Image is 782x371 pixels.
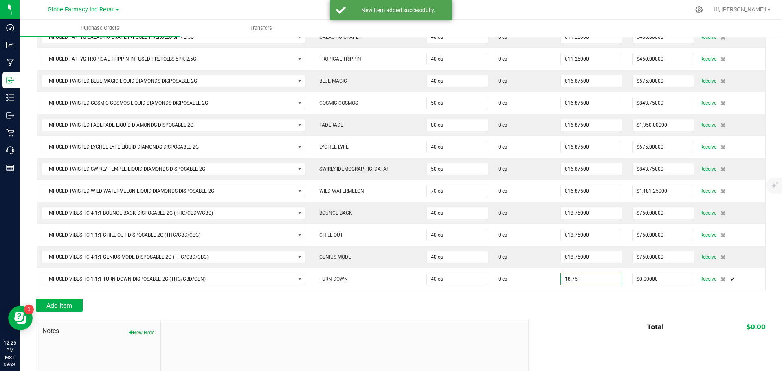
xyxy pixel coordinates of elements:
input: $0.00000 [561,185,622,197]
span: NO DATA FOUND [42,119,305,131]
input: $0.00000 [561,119,622,131]
input: $0.00000 [561,53,622,65]
span: Total [647,323,664,331]
span: MFUSED TWISTED BLUE MAGIC LIQUID DIAMONDS DISPOSABLE 2G [42,75,295,87]
input: $0.00000 [633,75,694,87]
span: MFUSED TWISTED WILD WATERMELON LIQUID DIAMONDS DISPOSABLE 2G [42,185,295,197]
span: NO DATA FOUND [42,163,305,175]
inline-svg: Inbound [6,76,14,84]
inline-svg: Dashboard [6,24,14,32]
span: Receive [700,54,716,64]
span: FADERADE [315,122,343,128]
span: MFUSED FATTYS TROPICAL TRIPPIN INFUSED PREROLLS 5PK 2.5G [42,53,295,65]
span: 0 ea [498,55,507,63]
span: 0 ea [498,231,507,239]
input: $0.00000 [633,251,694,263]
span: NO DATA FOUND [42,251,305,263]
input: $0.00000 [633,273,694,285]
span: GALACTIC GRAPE [315,34,359,40]
span: Receive [700,186,716,196]
input: 0 ea [427,75,488,87]
span: Transfers [239,24,283,32]
span: MFUSED VIBES TC 1:1:1 TURN DOWN DISPOSABLE 2G (THC/CBD/CBN) [42,273,295,285]
inline-svg: Inventory [6,94,14,102]
span: SWIRLY [DEMOGRAPHIC_DATA] [315,166,388,172]
inline-svg: Retail [6,129,14,137]
p: 09/24 [4,361,16,367]
input: 0 ea [427,229,488,241]
input: 0 ea [427,53,488,65]
span: 0 ea [498,187,507,195]
span: NO DATA FOUND [42,185,305,197]
span: BOUNCE BACK [315,210,352,216]
span: Receive [700,230,716,240]
input: $0.00000 [561,251,622,263]
input: $0.00000 [633,97,694,109]
span: TURN DOWN [315,276,348,282]
iframe: Resource center unread badge [24,305,34,314]
span: Receive [700,164,716,174]
span: MFUSED TWISTED COSMIC COSMOS LIQUID DIAMONDS DISPOSABLE 2G [42,97,295,109]
span: Purchase Orders [70,24,130,32]
input: $0.00000 [633,141,694,153]
span: NO DATA FOUND [42,75,305,87]
span: Receive [700,120,716,130]
span: BLUE MAGIC [315,78,347,84]
input: $0.00000 [561,229,622,241]
span: 0 ea [498,165,507,173]
a: Purchase Orders [20,20,180,37]
span: 0 ea [498,99,507,107]
input: $0.00000 [561,273,622,285]
input: 0 ea [427,119,488,131]
span: Globe Farmacy Inc Retail [48,6,115,13]
input: $0.00000 [561,163,622,175]
input: $0.00000 [633,163,694,175]
span: 0 ea [498,253,507,261]
iframe: Resource center [8,306,33,330]
input: $0.00000 [561,75,622,87]
span: Receive [700,252,716,262]
button: Add Item [36,299,83,312]
input: 0 ea [427,273,488,285]
span: Receive [700,76,716,86]
span: Receive [700,142,716,152]
span: Receive [700,98,716,108]
inline-svg: Outbound [6,111,14,119]
span: TROPICAL TRIPPIN [315,56,361,62]
span: MFUSED TWISTED LYCHEE LYFE LIQUID DIAMONDS DISPOSABLE 2G [42,141,295,153]
span: 0 ea [498,143,507,151]
span: NO DATA FOUND [42,141,305,153]
input: $0.00000 [633,119,694,131]
input: $0.00000 [561,207,622,219]
input: 0 ea [427,207,488,219]
span: 0 ea [498,275,507,283]
div: Manage settings [694,6,704,13]
span: 0 ea [498,209,507,217]
inline-svg: Manufacturing [6,59,14,67]
span: Receive [700,208,716,218]
span: LYCHEE LYFE [315,144,349,150]
span: COSMIC COSMOS [315,100,358,106]
span: MFUSED VIBES TC 1:1:1 CHILL OUT DISPOSABLE 2G (THC/CBD/CBG) [42,229,295,241]
span: Hi, [PERSON_NAME]! [714,6,767,13]
a: Transfers [180,20,341,37]
span: MFUSED TWISTED SWIRLY TEMPLE LIQUID DIAMONDS DISPOSABLE 2G [42,163,295,175]
span: MFUSED VIBES TC 4:1:1 BOUNCE BACK DISPOSABLE 2G (THC/CBDV/CBG) [42,207,295,219]
input: 0 ea [427,251,488,263]
inline-svg: Analytics [6,41,14,49]
span: Receive [700,274,716,284]
inline-svg: Reports [6,164,14,172]
span: CHILL OUT [315,232,343,238]
span: MFUSED TWISTED FADERADE LIQUID DIAMONDS DISPOSABLE 2G [42,119,295,131]
div: New item added successfully. [350,6,446,14]
span: GENIUS MODE [315,254,351,260]
span: NO DATA FOUND [42,53,305,65]
input: 0 ea [427,163,488,175]
span: MFUSED VIBES TC 4:1:1 GENIUS MODE DISPOSABLE 2G (THC/CBD/CBC) [42,251,295,263]
span: NO DATA FOUND [42,97,305,109]
button: New Note [129,329,154,336]
span: 0 ea [498,77,507,85]
span: NO DATA FOUND [42,229,305,241]
input: $0.00000 [633,207,694,219]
